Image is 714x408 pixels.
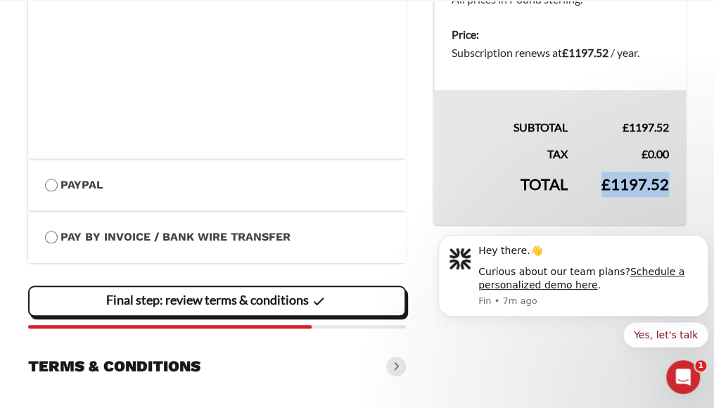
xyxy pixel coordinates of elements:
[433,218,714,401] iframe: Intercom notifications message
[452,46,639,59] span: Subscription renews at .
[28,286,406,317] vaadin-button: Final step: review terms & conditions
[435,136,585,163] th: Tax
[623,120,629,134] span: £
[666,360,700,394] iframe: Intercom live chat
[45,176,389,194] label: PayPal
[45,231,58,243] input: Pay by Invoice / Bank Wire Transfer
[562,46,608,59] bdi: 1197.52
[435,163,585,225] th: Total
[642,147,669,160] bdi: 0.00
[601,174,669,193] bdi: 1197.52
[695,360,706,371] span: 1
[28,357,200,376] h3: Terms & conditions
[452,25,669,44] dt: Price:
[562,46,568,59] span: £
[601,174,611,193] span: £
[45,228,389,246] label: Pay by Invoice / Bank Wire Transfer
[642,147,648,160] span: £
[611,46,637,59] span: / year
[623,120,669,134] bdi: 1197.52
[435,90,585,136] th: Subtotal
[45,179,58,191] input: PayPal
